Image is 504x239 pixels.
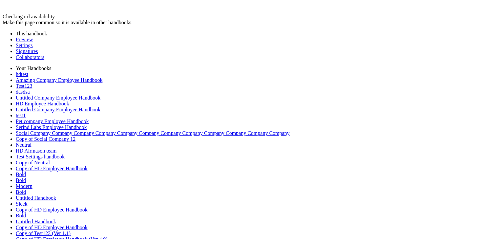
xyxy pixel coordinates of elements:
[16,95,100,101] a: Untitled Company Employee Handbook
[16,230,71,236] a: Copy of Test123 (Ver 1.1)
[16,77,102,83] a: Amazing Company Employee Handbook
[16,130,290,136] a: Social Company Company Company Company Company Company Company Company Company Company Company Co...
[16,183,32,189] a: Modern
[16,213,26,218] a: Bold
[16,65,501,71] li: Your Handbooks
[16,31,501,37] li: This handbook
[16,54,44,60] a: Collaborators
[16,119,89,124] a: Pet company Employee Handbook
[16,172,26,177] a: Bold
[16,83,32,89] a: Test123
[16,124,87,130] a: Serind Labs Employee Handbook
[16,195,56,201] a: Untitled Handbook
[16,201,28,207] a: Sleek
[16,154,65,159] a: Test Settings handbook
[16,107,100,112] a: Untitled Company Employee Handbook
[3,14,55,19] span: Checking url availability
[16,113,26,118] a: test1
[16,43,33,48] a: Settings
[3,20,501,26] div: Make this page common so it is available in other handbooks.
[16,142,31,148] a: Neutral
[16,37,33,42] a: Preview
[16,225,88,230] a: Copy of HD Employee Handbook
[16,160,50,165] a: Copy of Neutral
[16,101,69,106] a: HD Employee Handbook
[16,48,38,54] a: Signatures
[16,219,56,224] a: Untitled Handbook
[16,89,30,95] a: dasdsa
[16,207,88,212] a: Copy of HD Employee Handbook
[16,177,26,183] a: Bold
[16,71,28,77] a: hdtest
[16,136,75,142] a: Copy of Social Company 12
[16,166,88,171] a: Copy of HD Employee Handbook
[16,148,56,154] a: HD Airmason team
[16,189,26,195] a: Bold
